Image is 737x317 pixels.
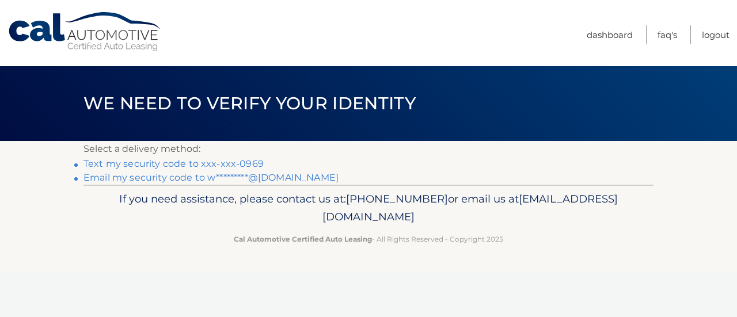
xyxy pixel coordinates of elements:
[83,172,339,183] a: Email my security code to w*********@[DOMAIN_NAME]
[83,158,264,169] a: Text my security code to xxx-xxx-0969
[346,192,448,205] span: [PHONE_NUMBER]
[83,141,654,157] p: Select a delivery method:
[83,93,416,114] span: We need to verify your identity
[7,12,163,52] a: Cal Automotive
[587,25,633,44] a: Dashboard
[658,25,677,44] a: FAQ's
[91,233,646,245] p: - All Rights Reserved - Copyright 2025
[234,235,372,243] strong: Cal Automotive Certified Auto Leasing
[702,25,730,44] a: Logout
[91,190,646,227] p: If you need assistance, please contact us at: or email us at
